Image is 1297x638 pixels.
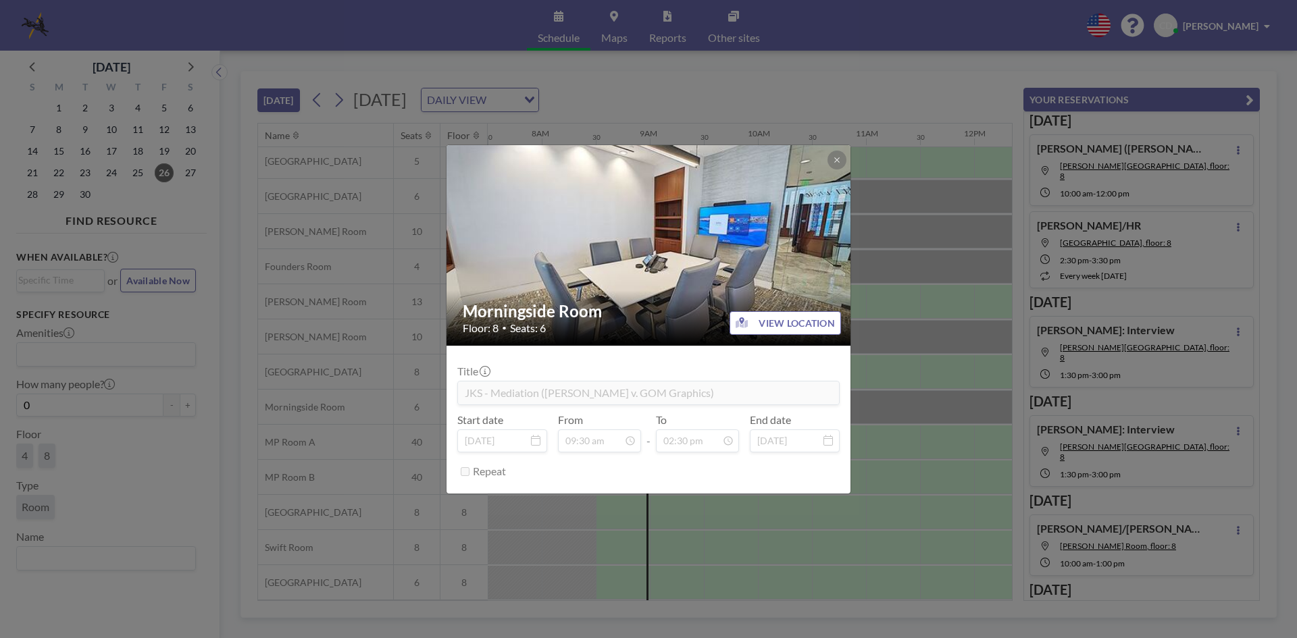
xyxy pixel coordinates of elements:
[463,321,499,335] span: Floor: 8
[502,323,507,333] span: •
[463,301,836,321] h2: Morningside Room
[646,418,651,448] span: -
[457,365,489,378] label: Title
[510,321,546,335] span: Seats: 6
[656,413,667,427] label: To
[458,381,839,404] input: (No title)
[730,311,841,335] button: VIEW LOCATION
[750,413,791,427] label: End date
[457,413,503,427] label: Start date
[447,92,852,397] img: 537.jpg
[473,464,506,478] label: Repeat
[558,413,583,427] label: From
